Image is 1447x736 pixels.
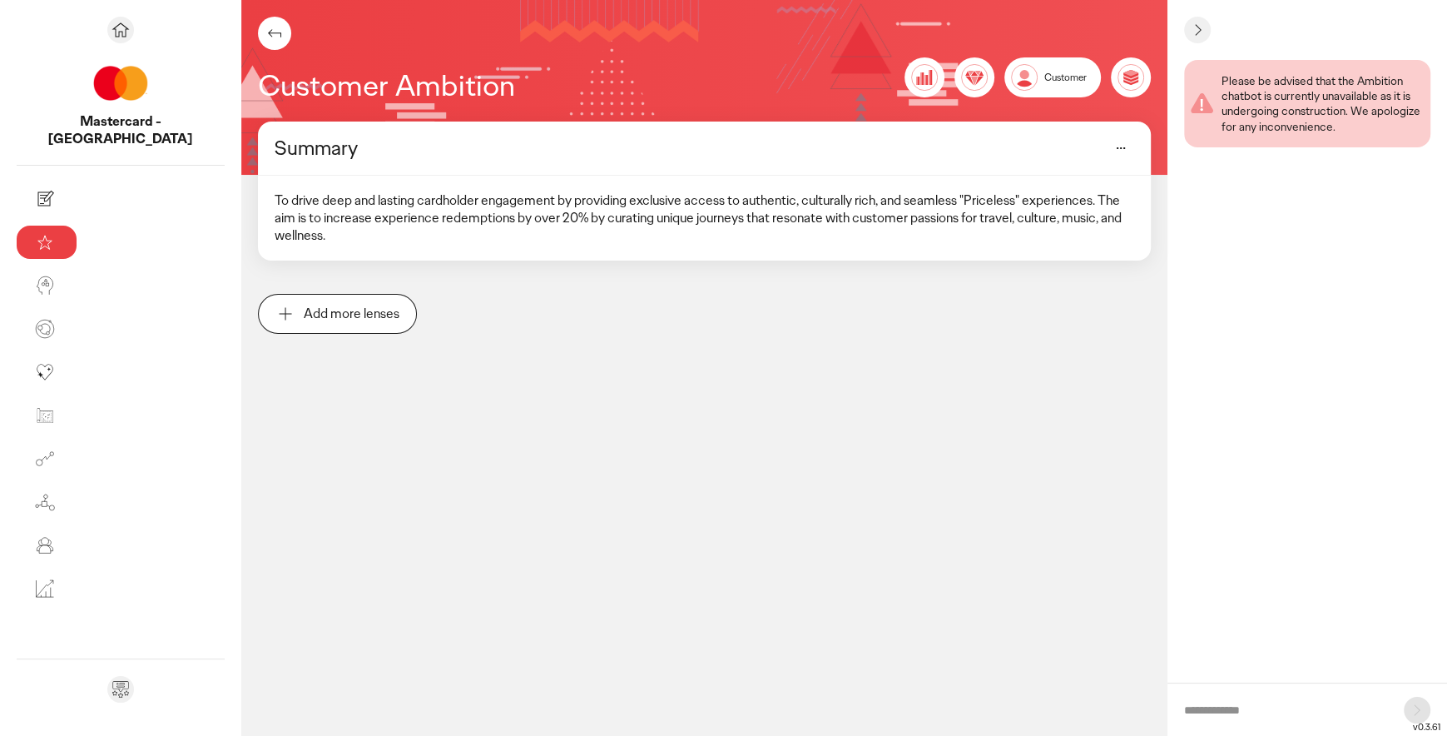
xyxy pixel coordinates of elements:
[17,113,225,148] p: Mastercard - AFRICA
[1044,72,1087,85] span: Customer
[275,135,358,162] span: Summary
[258,294,417,334] button: Add more lenses
[91,53,151,113] img: project avatar
[107,676,134,703] div: Send feedback
[1222,73,1424,134] div: Please be advised that the Ambition chatbot is currently unavailable as it is undergoing construc...
[304,307,399,321] p: Add more lenses
[258,67,515,106] h1: Customer Ambition
[275,192,1134,244] p: To drive deep and lasting cardholder engagement by providing exclusive access to authentic, cultu...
